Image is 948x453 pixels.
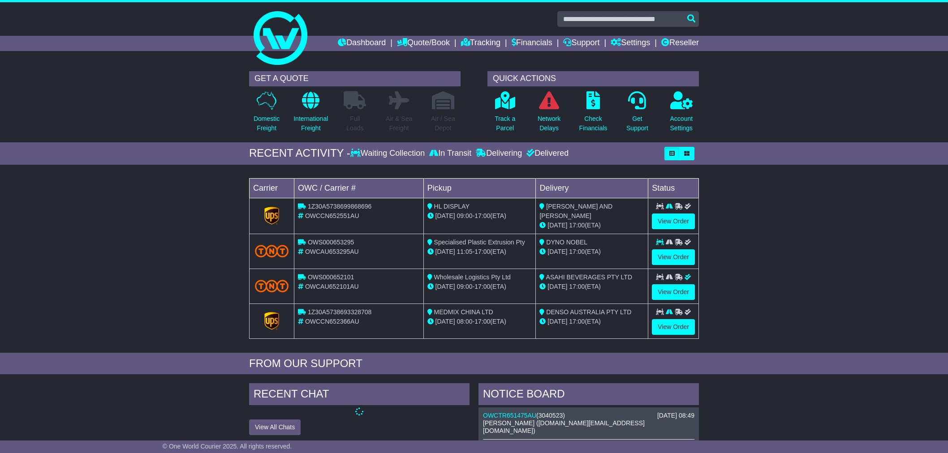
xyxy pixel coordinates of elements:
div: RECENT ACTIVITY - [249,147,350,160]
span: HL DISPLAY [434,203,470,210]
span: OWCAU652101AU [305,283,359,290]
div: (ETA) [539,317,644,326]
span: MEDMIX CHINA LTD [434,308,493,316]
span: 17:00 [569,318,585,325]
a: View Order [652,249,695,265]
div: [DATE] 08:49 [657,412,694,419]
span: [DATE] [547,248,567,255]
span: 17:00 [474,318,490,325]
span: DENSO AUSTRALIA PTY LTD [546,308,631,316]
img: TNT_Domestic.png [255,245,289,257]
p: Get Support [626,114,648,133]
div: QUICK ACTIONS [487,71,699,86]
td: Carrier [250,178,294,198]
p: Air / Sea Depot [431,114,455,133]
p: Track a Parcel [495,114,515,133]
span: 17:00 [569,222,585,229]
span: Specialised Plastic Extrusion Pty [434,239,525,246]
span: 17:00 [569,248,585,255]
button: View All Chats [249,419,301,435]
a: Tracking [461,36,500,51]
span: 09:00 [457,212,473,219]
span: OWCCN652551AU [305,212,359,219]
span: 1Z30A5738699868696 [308,203,371,210]
div: (ETA) [539,221,644,230]
span: OWS000653295 [308,239,354,246]
span: [DATE] [547,222,567,229]
p: International Freight [293,114,328,133]
div: - (ETA) [427,247,532,256]
div: (ETA) [539,282,644,291]
div: - (ETA) [427,282,532,291]
span: [DATE] [435,212,455,219]
a: Track aParcel [494,91,516,138]
a: NetworkDelays [537,91,561,138]
a: Quote/Book [397,36,450,51]
span: [PERSON_NAME] AND [PERSON_NAME] [539,203,612,219]
td: Pickup [423,178,536,198]
a: Settings [611,36,650,51]
span: OWCCN652366AU [305,318,359,325]
p: Full Loads [344,114,366,133]
div: GET A QUOTE [249,71,461,86]
span: [DATE] [435,318,455,325]
span: DYNO NOBEL [546,239,587,246]
span: 17:00 [474,212,490,219]
span: Wholesale Logistics Pty Ltd [434,274,511,281]
span: 17:00 [474,248,490,255]
p: Domestic Freight [254,114,280,133]
a: Dashboard [338,36,386,51]
span: © One World Courier 2025. All rights reserved. [163,443,292,450]
a: View Order [652,214,695,229]
span: [DATE] [547,283,567,290]
img: TNT_Domestic.png [255,280,289,292]
div: Delivered [524,149,569,158]
div: RECENT CHAT [249,383,470,407]
span: 17:00 [569,283,585,290]
span: 1Z30A5738693328708 [308,308,371,316]
a: CheckFinancials [579,91,608,138]
span: OWS000652101 [308,274,354,281]
p: Check Financials [579,114,608,133]
span: ASAHI BEVERAGES PTY LTD [546,274,632,281]
span: [DATE] [547,318,567,325]
a: Reseller [661,36,699,51]
p: Account Settings [670,114,693,133]
a: DomesticFreight [253,91,280,138]
span: [PERSON_NAME] ([DOMAIN_NAME][EMAIL_ADDRESS][DOMAIN_NAME]) [483,419,645,434]
img: GetCarrierServiceLogo [264,312,280,330]
span: [DATE] [435,248,455,255]
div: - (ETA) [427,211,532,221]
span: 09:00 [457,283,473,290]
a: Financials [512,36,552,51]
div: FROM OUR SUPPORT [249,357,699,370]
span: 11:05 [457,248,473,255]
a: AccountSettings [670,91,694,138]
p: Network Delays [538,114,560,133]
span: 17:00 [474,283,490,290]
img: GetCarrierServiceLogo [264,207,280,225]
div: In Transit [427,149,474,158]
a: OWCTR651475AU [483,412,536,419]
div: - (ETA) [427,317,532,326]
div: Waiting Collection [350,149,427,158]
span: 08:00 [457,318,473,325]
a: View Order [652,284,695,300]
a: InternationalFreight [293,91,328,138]
div: ( ) [483,412,694,419]
span: [DATE] [435,283,455,290]
a: GetSupport [626,91,649,138]
span: OWCAU653295AU [305,248,359,255]
a: Support [563,36,599,51]
td: Delivery [536,178,648,198]
span: 3040523 [539,412,563,419]
p: Air & Sea Freight [386,114,412,133]
div: NOTICE BOARD [478,383,699,407]
div: (ETA) [539,247,644,256]
div: Delivering [474,149,524,158]
a: View Order [652,319,695,335]
td: Status [648,178,699,198]
td: OWC / Carrier # [294,178,424,198]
